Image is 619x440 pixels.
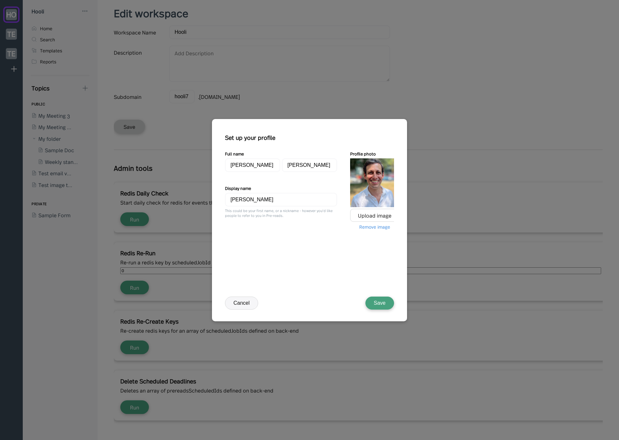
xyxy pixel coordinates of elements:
div: Remove image [359,223,390,230]
div: Upload image [358,212,391,218]
button: Save [365,297,394,310]
div: Full name [225,151,280,157]
button: Cancel [225,297,258,310]
input: First [225,158,280,172]
input: Last [282,158,337,172]
div: Set up your profile [225,131,275,141]
div: This could be your first name, or a nickname - however you'd like people to refer to you in Pre-r... [225,208,337,218]
input: Nickname [225,193,337,207]
div: Display name [225,185,251,191]
div: Profile photo [350,151,399,157]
